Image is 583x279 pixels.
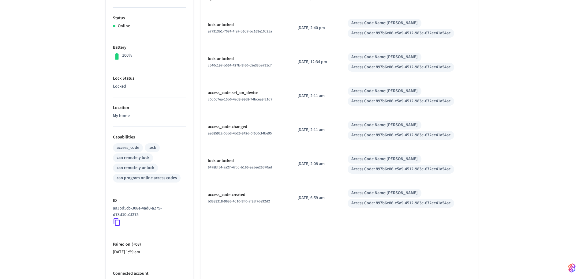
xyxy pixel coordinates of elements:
p: [DATE] 2:40 pm [297,25,333,31]
p: Status [113,15,186,21]
p: 100% [122,52,132,59]
div: can remotely unlock [117,165,154,171]
div: Access Code Name: [PERSON_NAME] [351,88,418,94]
p: Battery [113,44,186,51]
div: Access Code Name: [PERSON_NAME] [351,156,418,162]
p: aa3bd5cb-308e-4ad0-a279-d73d10b1f275 [113,205,183,218]
div: Access Code: 897b6e86-e5a9-4512-983e-672ee41a54ac [351,98,450,104]
div: access_code [117,145,139,151]
p: access_code.changed [208,124,283,130]
p: [DATE] 2:11 am [297,93,333,99]
p: ID [113,198,186,204]
span: aa685922-0bb3-4b26-842d-0f6c0cf4be95 [208,131,272,136]
p: Lock Status [113,75,186,82]
span: c540c197-b564-427b-9f60-c5e33be791c7 [208,63,272,68]
p: Connected account [113,270,186,277]
p: My home [113,113,186,119]
div: lock [148,145,156,151]
div: Access Code: 897b6e86-e5a9-4512-983e-672ee41a54ac [351,200,450,206]
p: Online [118,23,130,29]
div: Access Code Name: [PERSON_NAME] [351,20,418,26]
p: lock.unlocked [208,56,283,62]
span: ( +08 ) [130,241,141,247]
div: Access Code Name: [PERSON_NAME] [351,122,418,128]
p: Capabilities [113,134,186,141]
p: access_code.created [208,192,283,198]
p: [DATE] 1:59 am [113,249,186,255]
span: a77913b1-7074-4fa7-b6d7-bc169e10c25a [208,29,272,34]
div: Access Code Name: [PERSON_NAME] [351,190,418,196]
span: b3383218-9636-4d10-9ff0-af95f7de92d2 [208,199,270,204]
div: Access Code: 897b6e86-e5a9-4512-983e-672ee41a54ac [351,132,450,138]
img: SeamLogoGradient.69752ec5.svg [568,263,576,273]
p: lock.unlocked [208,158,283,164]
p: Paired on [113,241,186,248]
p: [DATE] 6:59 am [297,195,333,201]
p: access_code.set_on_device [208,90,283,96]
p: [DATE] 2:11 am [297,127,333,133]
p: [DATE] 2:08 am [297,161,333,167]
p: Locked [113,83,186,90]
p: [DATE] 12:34 pm [297,59,333,65]
p: Location [113,105,186,111]
p: lock.unlocked [208,22,283,28]
div: can program online access codes [117,175,177,181]
div: Access Code: 897b6e86-e5a9-4512-983e-672ee41a54ac [351,30,450,36]
span: c0d0c7ea-15b0-4ed8-9968-74bcea9f21d7 [208,97,272,102]
div: can remotely lock [117,155,149,161]
span: 6478bf54-aa27-47cd-b166-ae5ee26570ad [208,165,272,170]
div: Access Code: 897b6e86-e5a9-4512-983e-672ee41a54ac [351,166,450,172]
div: Access Code: 897b6e86-e5a9-4512-983e-672ee41a54ac [351,64,450,70]
div: Access Code Name: [PERSON_NAME] [351,54,418,60]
